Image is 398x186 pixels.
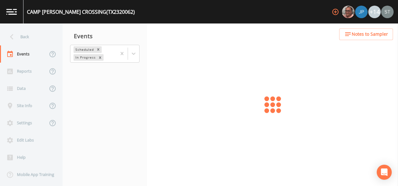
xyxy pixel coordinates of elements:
div: Mike Franklin [342,6,355,18]
div: Joshua gere Paul [355,6,368,18]
div: Open Intercom Messenger [377,165,392,180]
img: 41241ef155101aa6d92a04480b0d0000 [355,6,368,18]
div: CAMP [PERSON_NAME] CROSSING (TX2320062) [27,8,135,16]
div: Remove In Progress [97,54,104,61]
img: c0670e89e469b6405363224a5fca805c [381,6,394,18]
div: Scheduled [74,46,95,53]
div: +14 [368,6,381,18]
button: Notes to Sampler [339,28,393,40]
div: Remove Scheduled [95,46,102,53]
span: Notes to Sampler [352,30,388,38]
div: In Progress [74,54,97,61]
img: logo [6,9,17,15]
img: e2d790fa78825a4bb76dcb6ab311d44c [342,6,355,18]
div: Events [63,28,147,44]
